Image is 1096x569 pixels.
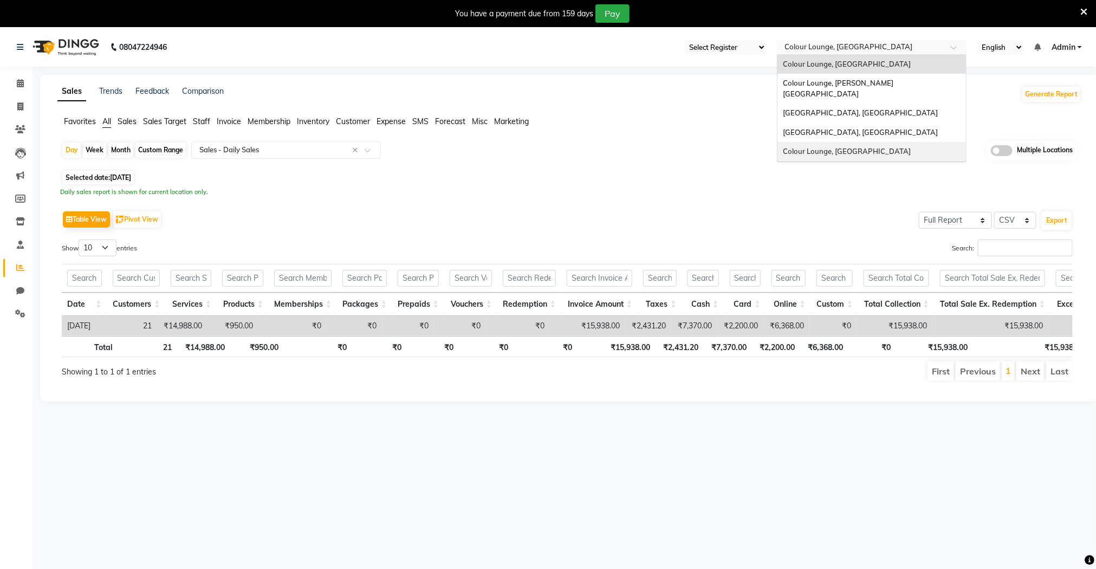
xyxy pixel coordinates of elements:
[407,336,459,357] th: ₹0
[67,270,102,287] input: Search Date
[63,171,134,184] span: Selected date:
[110,173,131,182] span: [DATE]
[118,336,177,357] th: 21
[113,270,160,287] input: Search Customers
[771,270,806,287] input: Search Online
[412,117,429,126] span: SMS
[352,145,361,156] span: Clear all
[766,293,811,316] th: Online: activate to sort column ascending
[777,54,967,162] ng-dropdown-panel: Options list
[763,316,809,336] td: ₹6,368.00
[342,270,387,287] input: Search Packages
[157,316,207,336] td: ₹14,988.00
[643,270,676,287] input: Search Taxes
[284,336,352,357] th: ₹0
[352,336,407,357] th: ₹0
[135,86,169,96] a: Feedback
[99,86,122,96] a: Trends
[119,32,167,62] b: 08047224946
[337,293,392,316] th: Packages: activate to sort column ascending
[578,336,656,357] th: ₹15,938.00
[932,316,1048,336] td: ₹15,938.00
[297,117,329,126] span: Inventory
[704,336,753,357] th: ₹7,370.00
[182,86,224,96] a: Comparison
[118,117,137,126] span: Sales
[783,60,911,68] span: Colour Lounge, [GEOGRAPHIC_DATA]
[63,143,81,158] div: Day
[102,117,111,126] span: All
[973,336,1089,357] th: ₹15,938.00
[503,270,556,287] input: Search Redemption
[143,117,186,126] span: Sales Target
[494,117,529,126] span: Marketing
[63,211,110,228] button: Table View
[857,316,932,336] td: ₹15,938.00
[99,316,157,336] td: 21
[258,316,327,336] td: ₹0
[79,240,116,256] select: Showentries
[455,8,593,20] div: You have a payment due from 159 days
[116,216,124,224] img: pivot.png
[398,270,439,287] input: Search Prepaids
[444,293,497,316] th: Vouchers: activate to sort column ascending
[550,316,625,336] td: ₹15,938.00
[816,270,853,287] input: Search Custom
[435,117,465,126] span: Forecast
[230,336,284,357] th: ₹950.00
[165,293,216,316] th: Services: activate to sort column ascending
[783,79,893,98] span: Colour Lounge, [PERSON_NAME][GEOGRAPHIC_DATA]
[940,270,1045,287] input: Search Total Sale Ex. Redemption
[783,128,938,137] span: [GEOGRAPHIC_DATA], [GEOGRAPHIC_DATA]
[62,240,137,256] label: Show entries
[269,293,337,316] th: Memberships: activate to sort column ascending
[62,293,107,316] th: Date: activate to sort column ascending
[248,117,290,126] span: Membership
[217,293,269,316] th: Products: activate to sort column ascending
[62,336,118,357] th: Total
[1006,365,1011,376] a: 1
[459,336,514,357] th: ₹0
[595,4,630,23] button: Pay
[217,117,241,126] span: Invoice
[952,240,1073,256] label: Search:
[638,293,682,316] th: Taxes: activate to sort column ascending
[514,336,578,357] th: ₹0
[450,270,492,287] input: Search Vouchers
[783,108,938,117] span: [GEOGRAPHIC_DATA], [GEOGRAPHIC_DATA]
[274,270,332,287] input: Search Memberships
[1022,87,1080,102] button: Generate Report
[1017,145,1073,156] span: Multiple Locations
[858,293,935,316] th: Total Collection: activate to sort column ascending
[377,117,406,126] span: Expense
[682,293,724,316] th: Cash: activate to sort column ascending
[222,270,263,287] input: Search Products
[848,336,896,357] th: ₹0
[801,336,849,357] th: ₹6,368.00
[83,143,106,158] div: Week
[135,143,186,158] div: Custom Range
[392,293,444,316] th: Prepaids: activate to sort column ascending
[897,336,973,357] th: ₹15,938.00
[561,293,638,316] th: Invoice Amount: activate to sort column ascending
[113,211,161,228] button: Pivot View
[1052,42,1075,53] span: Admin
[62,316,99,336] td: [DATE]
[193,117,210,126] span: Staff
[935,293,1050,316] th: Total Sale Ex. Redemption: activate to sort column ascending
[60,187,1079,197] div: Daily sales report is shown for current location only.
[434,316,486,336] td: ₹0
[336,117,370,126] span: Customer
[108,143,133,158] div: Month
[671,316,717,336] td: ₹7,370.00
[171,270,211,287] input: Search Services
[717,316,763,336] td: ₹2,200.00
[107,293,166,316] th: Customers: activate to sort column ascending
[688,270,719,287] input: Search Cash
[724,293,766,316] th: Card: activate to sort column ascending
[978,240,1073,256] input: Search:
[327,316,382,336] td: ₹0
[57,82,86,101] a: Sales
[1042,211,1072,230] button: Export
[486,316,550,336] td: ₹0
